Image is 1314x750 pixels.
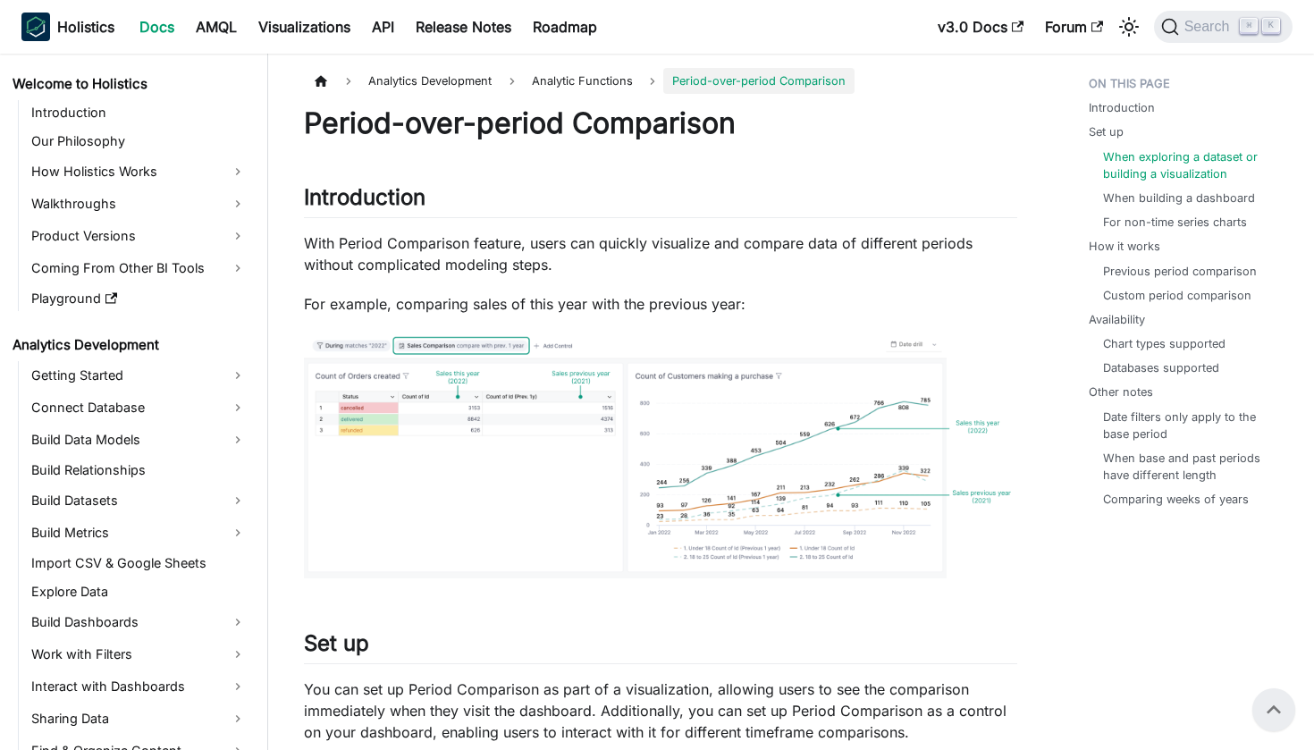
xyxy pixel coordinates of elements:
a: Import CSV & Google Sheets [26,551,252,576]
a: Interact with Dashboards [26,672,252,701]
a: Work with Filters [26,640,252,669]
a: Chart types supported [1103,335,1226,352]
a: Visualizations [248,13,361,41]
a: Home page [304,68,338,94]
a: Sharing Data [26,704,252,733]
a: How it works [1089,238,1160,255]
a: Build Data Models [26,426,252,454]
a: AMQL [185,13,248,41]
a: Walkthroughs [26,190,252,218]
h2: Introduction [304,184,1017,218]
p: You can set up Period Comparison as part of a visualization, allowing users to see the comparison... [304,678,1017,743]
a: Playground [26,286,252,311]
span: Period-over-period Comparison [663,68,855,94]
a: v3.0 Docs [927,13,1034,41]
p: With Period Comparison feature, users can quickly visualize and compare data of different periods... [304,232,1017,275]
a: Roadmap [522,13,608,41]
a: Databases supported [1103,359,1219,376]
kbd: ⌘ [1240,18,1258,34]
a: Product Versions [26,222,252,250]
a: How Holistics Works [26,157,252,186]
a: Custom period comparison [1103,287,1251,304]
a: Build Datasets [26,486,252,515]
a: Previous period comparison [1103,263,1257,280]
a: Set up [1089,123,1124,140]
button: Search (Command+K) [1154,11,1293,43]
h1: Period-over-period Comparison [304,105,1017,141]
a: Build Dashboards [26,608,252,636]
a: Analytics Development [7,333,252,358]
a: Build Metrics [26,518,252,547]
h2: Set up [304,630,1017,664]
a: When exploring a dataset or building a visualization [1103,148,1279,182]
kbd: K [1262,18,1280,34]
a: For non-time series charts [1103,214,1247,231]
span: Analytic Functions [523,68,642,94]
a: Build Relationships [26,458,252,483]
img: Holistics [21,13,50,41]
button: Scroll back to top [1252,688,1295,731]
a: Welcome to Holistics [7,72,252,97]
a: API [361,13,405,41]
nav: Breadcrumbs [304,68,1017,94]
a: Other notes [1089,383,1153,400]
a: Availability [1089,311,1145,328]
a: HolisticsHolistics [21,13,114,41]
a: When building a dashboard [1103,190,1255,206]
a: Introduction [26,100,252,125]
a: Release Notes [405,13,522,41]
a: Forum [1034,13,1114,41]
a: Connect Database [26,393,252,422]
b: Holistics [57,16,114,38]
span: Analytics Development [359,68,501,94]
a: Date filters only apply to the base period [1103,409,1279,442]
a: Our Philosophy [26,129,252,154]
a: Getting Started [26,361,252,390]
a: Comparing weeks of years [1103,491,1249,508]
p: For example, comparing sales of this year with the previous year: [304,293,1017,315]
button: Switch between dark and light mode (currently light mode) [1115,13,1143,41]
a: Docs [129,13,185,41]
a: Explore Data [26,579,252,604]
span: Search [1179,19,1241,35]
a: When base and past periods have different length [1103,450,1279,484]
a: Introduction [1089,99,1155,116]
a: Coming From Other BI Tools [26,254,252,282]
